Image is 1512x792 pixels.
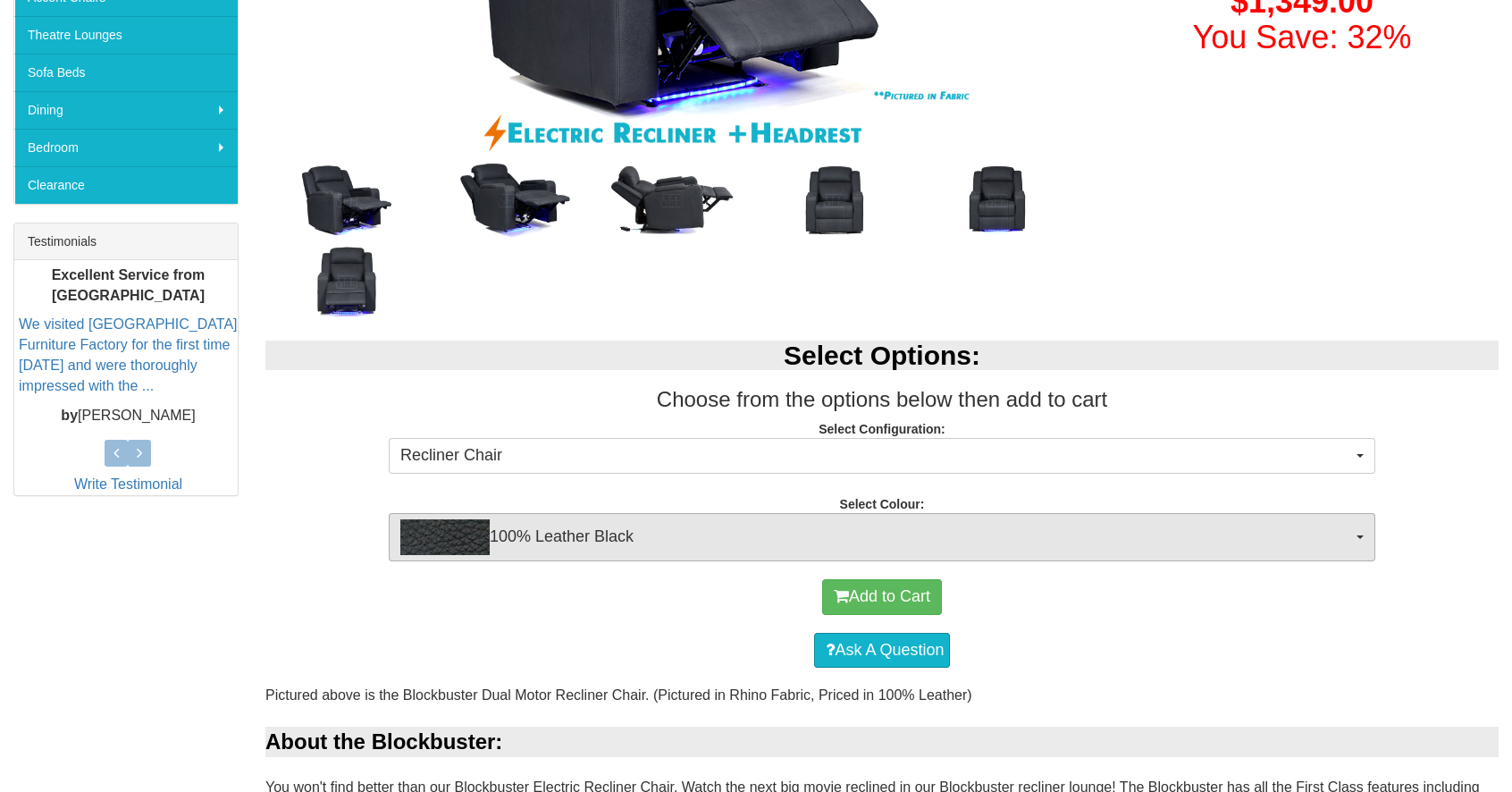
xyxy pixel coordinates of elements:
a: Clearance [14,166,238,204]
p: [PERSON_NAME] [19,406,238,426]
a: We visited [GEOGRAPHIC_DATA] Furniture Factory for the first time [DATE] and were thoroughly impr... [19,316,238,393]
b: by [61,408,78,423]
button: Recliner Chair [389,438,1375,474]
strong: Select Configuration: [819,422,945,436]
span: Recliner Chair [400,444,1352,468]
a: Sofa Beds [14,54,238,91]
img: 100% Leather Black [400,519,490,555]
a: Ask A Question [814,633,949,669]
button: 100% Leather Black100% Leather Black [389,513,1375,561]
b: Excellent Service from [GEOGRAPHIC_DATA] [52,267,206,303]
a: Write Testimonial [74,476,182,492]
b: Select Options: [784,341,980,370]
a: Theatre Lounges [14,16,238,54]
div: About the Blockbuster: [265,727,1499,757]
font: You Save: 32% [1193,19,1412,55]
strong: Select Colour: [840,497,925,511]
h3: Choose from the options below then add to cart [265,388,1499,411]
button: Add to Cart [822,579,942,615]
a: Dining [14,91,238,129]
a: Bedroom [14,129,238,166]
span: 100% Leather Black [400,519,1352,555]
div: Testimonials [14,223,238,260]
